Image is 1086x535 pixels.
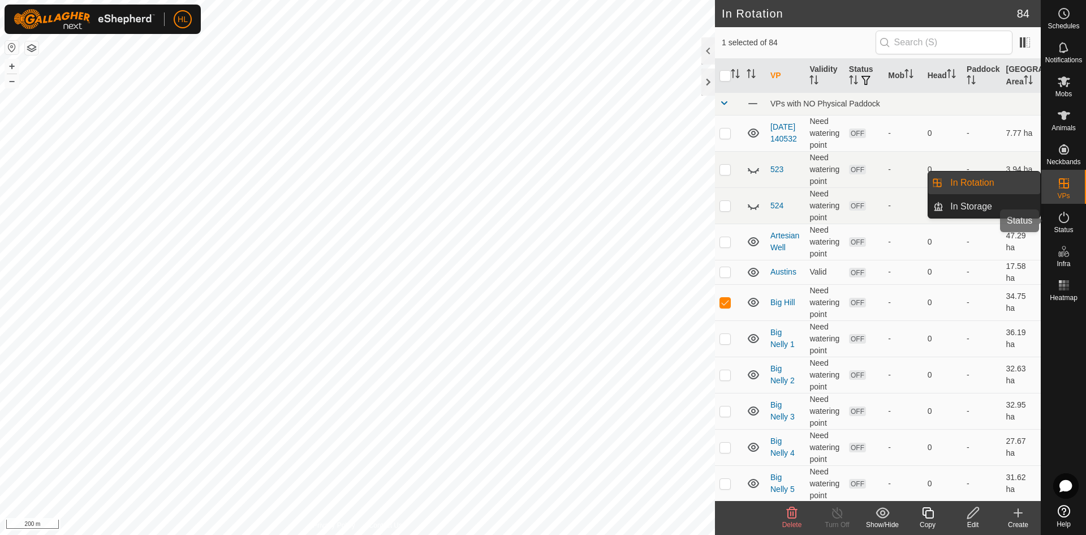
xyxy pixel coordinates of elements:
[1002,151,1041,187] td: 3.94 ha
[1054,226,1073,233] span: Status
[962,260,1001,284] td: -
[1050,294,1078,301] span: Heatmap
[950,176,994,190] span: In Rotation
[962,429,1001,465] td: -
[876,31,1012,54] input: Search (S)
[888,442,918,453] div: -
[805,284,844,320] td: Need watering point
[770,201,783,210] a: 524
[849,443,866,452] span: OFF
[888,478,918,490] div: -
[1051,125,1076,131] span: Animals
[888,266,918,278] div: -
[888,127,918,139] div: -
[1002,260,1041,284] td: 17.58 ha
[5,59,19,73] button: +
[747,71,756,80] p-sorticon: Activate to sort
[923,393,962,429] td: 0
[923,187,962,224] td: 0
[1002,320,1041,357] td: 36.19 ha
[1002,357,1041,393] td: 32.63 ha
[1002,284,1041,320] td: 34.75 ha
[5,74,19,88] button: –
[888,236,918,248] div: -
[1045,57,1082,63] span: Notifications
[962,393,1001,429] td: -
[962,115,1001,151] td: -
[947,71,956,80] p-sorticon: Activate to sort
[805,357,844,393] td: Need watering point
[809,77,818,86] p-sorticon: Activate to sort
[996,520,1041,530] div: Create
[849,268,866,277] span: OFF
[962,465,1001,502] td: -
[943,172,1040,194] a: In Rotation
[369,520,402,530] a: Contact Us
[1048,23,1079,29] span: Schedules
[888,164,918,176] div: -
[14,9,155,29] img: Gallagher Logo
[1057,260,1070,267] span: Infra
[770,298,795,307] a: Big Hill
[770,165,783,174] a: 523
[888,333,918,345] div: -
[923,59,962,93] th: Head
[904,71,913,80] p-sorticon: Activate to sort
[1002,465,1041,502] td: 31.62 ha
[805,465,844,502] td: Need watering point
[888,297,918,309] div: -
[770,436,795,457] a: Big Nelly 4
[962,320,1001,357] td: -
[844,59,884,93] th: Status
[805,320,844,357] td: Need watering point
[178,14,188,25] span: HL
[905,520,950,530] div: Copy
[805,115,844,151] td: Need watering point
[1057,192,1070,199] span: VPs
[770,231,799,252] a: Artesian Well
[923,320,962,357] td: 0
[923,151,962,187] td: 0
[888,200,918,212] div: -
[962,59,1001,93] th: Paddock
[950,200,992,213] span: In Storage
[849,298,866,307] span: OFF
[928,195,1040,218] li: In Storage
[770,122,797,143] a: [DATE] 140532
[313,520,355,530] a: Privacy Policy
[1002,115,1041,151] td: 7.77 ha
[805,187,844,224] td: Need watering point
[962,284,1001,320] td: -
[923,357,962,393] td: 0
[1041,500,1086,532] a: Help
[770,473,795,494] a: Big Nelly 5
[849,165,866,174] span: OFF
[782,521,802,529] span: Delete
[860,520,905,530] div: Show/Hide
[923,115,962,151] td: 0
[849,77,858,86] p-sorticon: Activate to sort
[805,224,844,260] td: Need watering point
[770,364,795,385] a: Big Nelly 2
[928,172,1040,194] li: In Rotation
[923,260,962,284] td: 0
[849,201,866,211] span: OFF
[805,260,844,284] td: Valid
[923,465,962,502] td: 0
[25,41,38,55] button: Map Layers
[805,59,844,93] th: Validity
[923,224,962,260] td: 0
[770,328,795,349] a: Big Nelly 1
[805,393,844,429] td: Need watering point
[967,77,976,86] p-sorticon: Activate to sort
[722,7,1017,20] h2: In Rotation
[950,520,996,530] div: Edit
[805,429,844,465] td: Need watering point
[943,195,1040,218] a: In Storage
[766,59,805,93] th: VP
[770,400,795,421] a: Big Nelly 3
[1057,521,1071,528] span: Help
[962,151,1001,187] td: -
[1002,224,1041,260] td: 47.29 ha
[770,267,796,276] a: Austins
